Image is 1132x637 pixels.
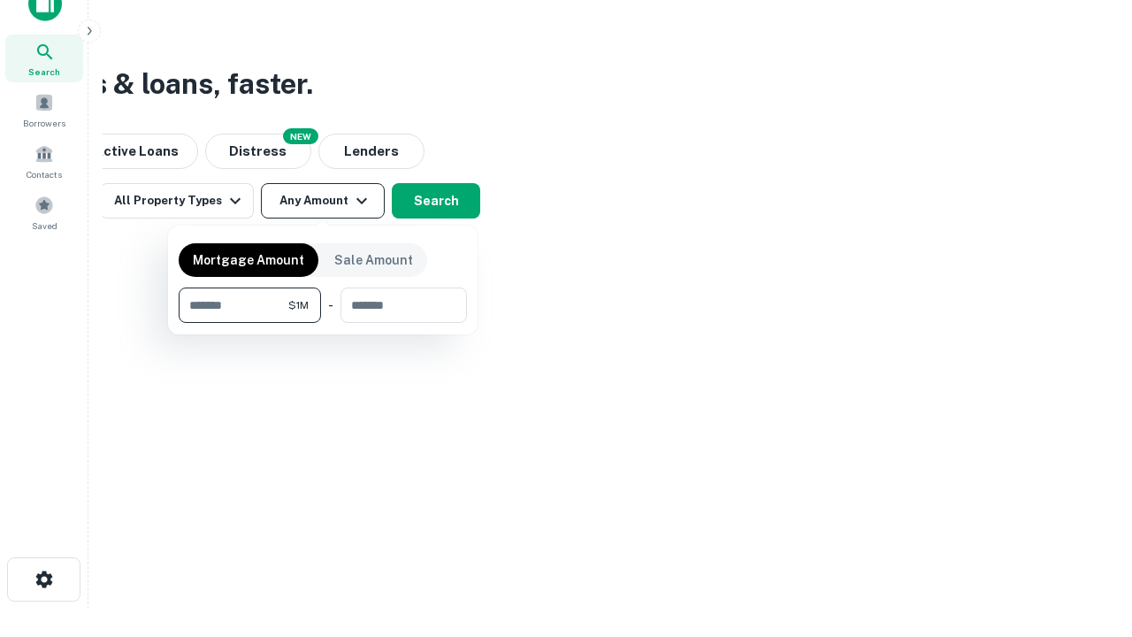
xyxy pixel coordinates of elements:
div: - [328,288,333,323]
p: Mortgage Amount [193,250,304,270]
iframe: Chat Widget [1044,495,1132,580]
p: Sale Amount [334,250,413,270]
span: $1M [288,297,309,313]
